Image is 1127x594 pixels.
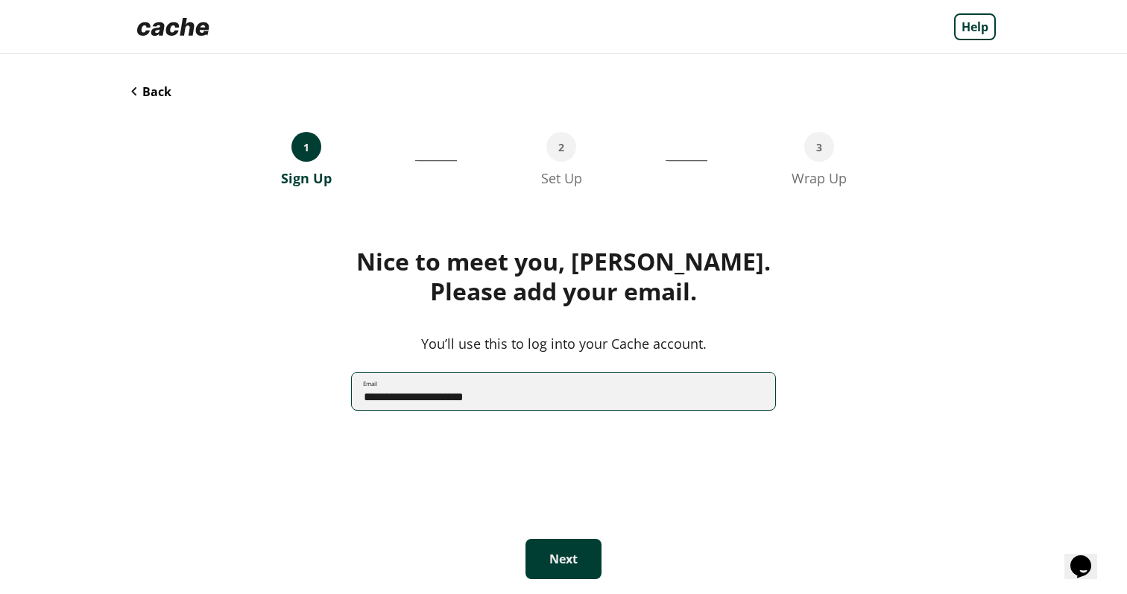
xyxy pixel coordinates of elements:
button: Next [525,539,602,579]
a: Help [954,13,996,40]
div: Wrap Up [792,169,847,187]
div: Nice to meet you, [PERSON_NAME]. Please add your email. [131,247,996,306]
button: Back [131,83,171,100]
img: Logo [131,12,215,42]
div: 1 [291,132,321,162]
img: Back Icon [131,87,136,96]
div: ___________________________________ [666,132,707,187]
div: You’ll use this to log into your Cache account. [131,333,996,354]
div: 2 [546,132,576,162]
iframe: chat widget [1064,534,1112,579]
label: Email [363,379,377,388]
div: Sign Up [281,169,332,187]
div: __________________________________ [415,132,457,187]
div: Set Up [541,169,582,187]
div: 3 [804,132,834,162]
